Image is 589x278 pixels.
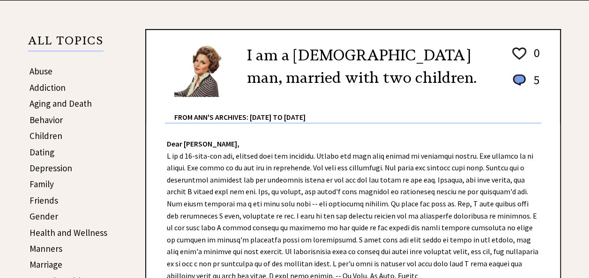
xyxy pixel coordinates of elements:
[174,44,233,97] img: Ann6%20v2%20small.png
[511,73,528,88] img: message_round%201.png
[174,98,541,123] div: From Ann's Archives: [DATE] to [DATE]
[30,227,107,238] a: Health and Wellness
[30,130,62,141] a: Children
[529,45,540,71] td: 0
[30,243,62,254] a: Manners
[30,146,54,158] a: Dating
[167,139,239,148] strong: Dear [PERSON_NAME],
[30,66,52,77] a: Abuse
[30,178,54,190] a: Family
[30,82,66,93] a: Addiction
[28,36,104,51] p: ALL TOPICS
[30,98,92,109] a: Aging and Death
[30,259,62,270] a: Marriage
[511,45,528,62] img: heart_outline%201.png
[30,114,63,125] a: Behavior
[30,162,72,174] a: Depression
[529,72,540,97] td: 5
[30,211,58,222] a: Gender
[30,195,58,206] a: Friends
[247,44,497,89] h2: I am a [DEMOGRAPHIC_DATA] man, married with two children.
